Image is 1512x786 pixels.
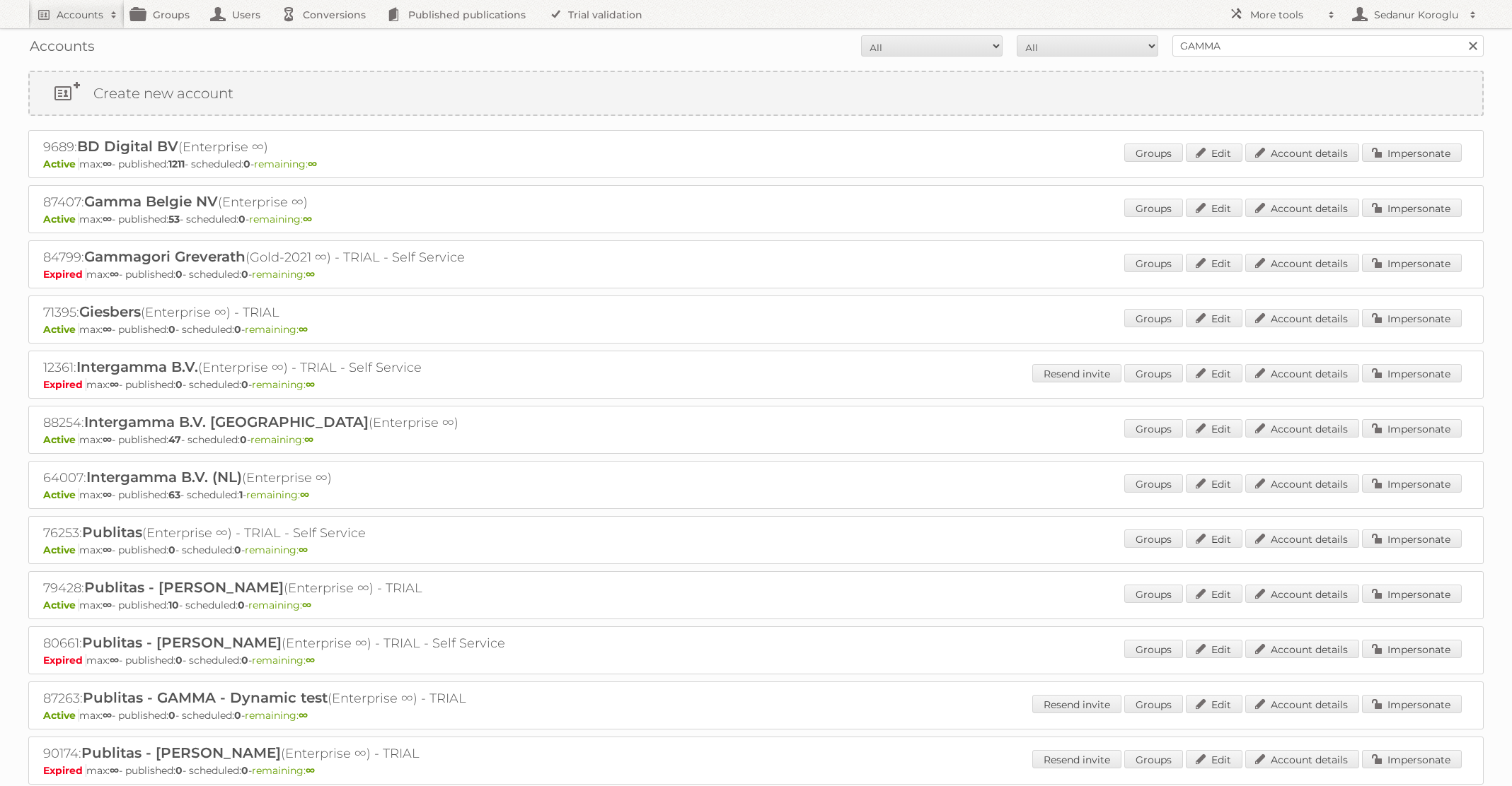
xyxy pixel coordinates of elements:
a: Resend invite [1032,364,1121,382]
a: Groups [1124,309,1183,327]
span: remaining: [250,433,313,446]
a: Groups [1124,750,1183,768]
a: Account details [1245,254,1359,272]
span: Publitas - [PERSON_NAME] [84,579,284,596]
strong: 53 [168,213,180,225]
strong: 0 [241,654,248,667]
span: remaining: [249,213,312,225]
a: Impersonate [1362,474,1462,493]
a: Account details [1245,143,1359,162]
p: max: - published: - scheduled: - [43,158,1469,170]
span: Intergamma B.V. (NL) [86,469,242,486]
span: remaining: [252,764,315,777]
a: Impersonate [1362,750,1462,768]
p: max: - published: - scheduled: - [43,268,1469,281]
p: max: - published: - scheduled: - [43,599,1469,611]
strong: ∞ [308,158,317,170]
span: remaining: [254,158,317,170]
strong: 0 [241,378,248,391]
strong: ∞ [103,213,112,225]
span: Active [43,433,79,446]
strong: 0 [175,268,183,281]
a: Edit [1186,364,1242,382]
strong: ∞ [306,378,315,391]
strong: 0 [234,323,241,336]
span: remaining: [252,654,315,667]
a: Groups [1124,695,1183,713]
a: Edit [1186,254,1242,272]
strong: ∞ [299,709,308,722]
a: Resend invite [1032,695,1121,713]
strong: ∞ [103,544,112,556]
span: Publitas [82,524,142,541]
span: Active [43,599,79,611]
a: Account details [1245,474,1359,493]
strong: ∞ [103,323,112,336]
span: remaining: [246,488,309,501]
span: remaining: [248,599,311,611]
strong: ∞ [300,488,309,501]
p: max: - published: - scheduled: - [43,323,1469,336]
strong: 47 [168,433,181,446]
span: Active [43,323,79,336]
strong: 0 [240,433,247,446]
a: Create new account [30,72,1482,115]
p: max: - published: - scheduled: - [43,544,1469,556]
a: Impersonate [1362,199,1462,217]
span: remaining: [252,378,315,391]
strong: 0 [243,158,250,170]
a: Account details [1245,309,1359,327]
strong: ∞ [110,654,119,667]
a: Groups [1124,474,1183,493]
h2: Sedanur Koroglu [1370,8,1462,22]
p: max: - published: - scheduled: - [43,488,1469,501]
strong: ∞ [103,488,112,501]
strong: ∞ [110,268,119,281]
a: Account details [1245,640,1359,658]
a: Account details [1245,199,1359,217]
span: Gamma Belgie NV [84,193,218,210]
strong: ∞ [103,433,112,446]
a: Edit [1186,474,1242,493]
a: Impersonate [1362,364,1462,382]
h2: 88254: (Enterprise ∞) [43,413,538,432]
a: Groups [1124,640,1183,658]
a: Impersonate [1362,419,1462,438]
h2: 76253: (Enterprise ∞) - TRIAL - Self Service [43,524,538,542]
span: Active [43,544,79,556]
a: Groups [1124,529,1183,548]
a: Account details [1245,750,1359,768]
a: Groups [1124,364,1183,382]
a: Edit [1186,750,1242,768]
strong: 0 [175,654,183,667]
span: Active [43,709,79,722]
span: Intergamma B.V. [76,358,198,375]
p: max: - published: - scheduled: - [43,433,1469,446]
a: Groups [1124,199,1183,217]
h2: 87407: (Enterprise ∞) [43,193,538,211]
span: Expired [43,654,86,667]
h2: 80661: (Enterprise ∞) - TRIAL - Self Service [43,634,538,652]
a: Impersonate [1362,529,1462,548]
strong: ∞ [302,599,311,611]
strong: ∞ [110,378,119,391]
strong: ∞ [304,433,313,446]
a: Account details [1245,529,1359,548]
h2: 71395: (Enterprise ∞) - TRIAL [43,303,538,322]
strong: 0 [241,268,248,281]
a: Impersonate [1362,143,1462,162]
strong: ∞ [306,268,315,281]
a: Impersonate [1362,254,1462,272]
strong: 0 [168,709,175,722]
span: Active [43,213,79,225]
a: Groups [1124,254,1183,272]
a: Edit [1186,199,1242,217]
strong: ∞ [103,709,112,722]
h2: 87263: (Enterprise ∞) - TRIAL [43,689,538,708]
a: Account details [1245,364,1359,382]
span: Expired [43,764,86,777]
strong: 0 [238,599,245,611]
a: Groups [1124,419,1183,438]
strong: 0 [234,544,241,556]
span: Publitas - [PERSON_NAME] [82,634,282,651]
